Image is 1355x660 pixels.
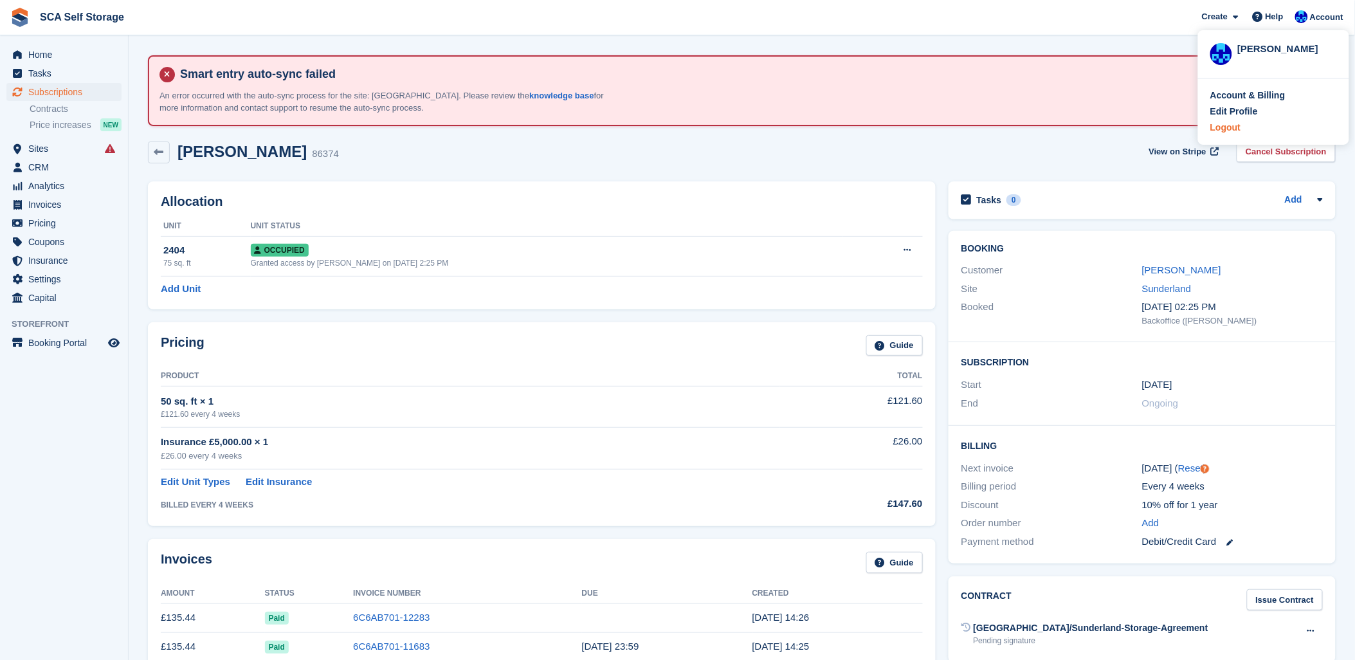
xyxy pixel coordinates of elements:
span: Settings [28,270,105,288]
th: Product [161,366,780,387]
div: 2404 [163,243,251,258]
a: Add [1142,516,1159,531]
a: 6C6AB701-11683 [353,641,430,652]
a: Reset [1178,463,1203,473]
div: Pending signature [974,635,1208,646]
a: Contracts [30,103,122,115]
div: Edit Profile [1210,105,1258,118]
h2: Pricing [161,335,205,356]
th: Total [780,366,923,387]
a: menu [6,158,122,176]
div: Granted access by [PERSON_NAME] on [DATE] 2:25 PM [251,257,842,269]
span: Storefront [12,318,128,331]
h2: Subscription [961,355,1323,368]
span: Account [1310,11,1343,24]
div: 10% off for 1 year [1142,498,1323,513]
a: Preview store [106,335,122,351]
div: Backoffice ([PERSON_NAME]) [1142,315,1323,327]
a: menu [6,214,122,232]
span: Booking Portal [28,334,105,352]
span: Capital [28,289,105,307]
a: Add [1285,193,1302,208]
a: menu [6,83,122,101]
a: Add Unit [161,282,201,297]
div: Every 4 weeks [1142,479,1323,494]
span: Coupons [28,233,105,251]
div: Start [961,378,1142,392]
div: Discount [961,498,1142,513]
a: Logout [1210,121,1337,134]
th: Unit Status [251,216,842,237]
span: Pricing [28,214,105,232]
a: SCA Self Storage [35,6,129,28]
th: Unit [161,216,251,237]
time: 2025-07-12 13:25:56 UTC [752,641,810,652]
a: Account & Billing [1210,89,1337,102]
div: Billing period [961,479,1142,494]
a: menu [6,177,122,195]
span: Insurance [28,252,105,270]
img: Kelly Neesham [1295,10,1308,23]
div: Debit/Credit Card [1142,535,1323,549]
div: End [961,396,1142,411]
div: [DATE] 02:25 PM [1142,300,1323,315]
div: Account & Billing [1210,89,1286,102]
a: [PERSON_NAME] [1142,264,1221,275]
div: Logout [1210,121,1241,134]
time: 2025-05-17 00:00:00 UTC [1142,378,1172,392]
div: Next invoice [961,461,1142,476]
div: £26.00 every 4 weeks [161,450,780,463]
span: Help [1266,10,1284,23]
a: Edit Unit Types [161,475,230,490]
div: 50 sq. ft × 1 [161,394,780,409]
span: Paid [265,641,289,654]
th: Due [582,583,752,604]
a: menu [6,289,122,307]
div: Tooltip anchor [1199,463,1211,475]
span: Home [28,46,105,64]
a: Guide [866,552,923,573]
img: stora-icon-8386f47178a22dfd0bd8f6a31ec36ba5ce8667c1dd55bd0f319d3a0aa187defe.svg [10,8,30,27]
div: £147.60 [780,497,923,511]
div: NEW [100,118,122,131]
div: [GEOGRAPHIC_DATA]/Sunderland-Storage-Agreement [974,621,1208,635]
span: Occupied [251,244,309,257]
div: Site [961,282,1142,297]
span: View on Stripe [1149,145,1206,158]
div: 86374 [312,147,339,161]
span: CRM [28,158,105,176]
span: Analytics [28,177,105,195]
a: 6C6AB701-12283 [353,612,430,623]
div: 0 [1006,194,1021,206]
td: £26.00 [780,427,923,469]
span: Invoices [28,196,105,214]
div: Booked [961,300,1142,327]
div: Payment method [961,535,1142,549]
h2: Billing [961,439,1323,452]
a: Sunderland [1142,283,1192,294]
i: Smart entry sync failures have occurred [105,143,115,154]
a: menu [6,46,122,64]
span: Create [1202,10,1228,23]
a: Edit Profile [1210,105,1337,118]
div: [DATE] ( ) [1142,461,1323,476]
a: menu [6,196,122,214]
span: Subscriptions [28,83,105,101]
span: Paid [265,612,289,625]
a: menu [6,64,122,82]
time: 2025-07-12 22:59:59 UTC [582,641,639,652]
img: Kelly Neesham [1210,43,1232,65]
h2: Contract [961,589,1012,610]
h2: Tasks [977,194,1002,206]
div: £121.60 every 4 weeks [161,408,780,420]
a: Issue Contract [1247,589,1323,610]
a: menu [6,270,122,288]
div: 75 sq. ft [163,257,251,269]
a: menu [6,334,122,352]
h2: Booking [961,244,1323,254]
div: Customer [961,263,1142,278]
a: Guide [866,335,923,356]
a: menu [6,140,122,158]
div: Insurance £5,000.00 × 1 [161,435,780,450]
div: BILLED EVERY 4 WEEKS [161,499,780,511]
